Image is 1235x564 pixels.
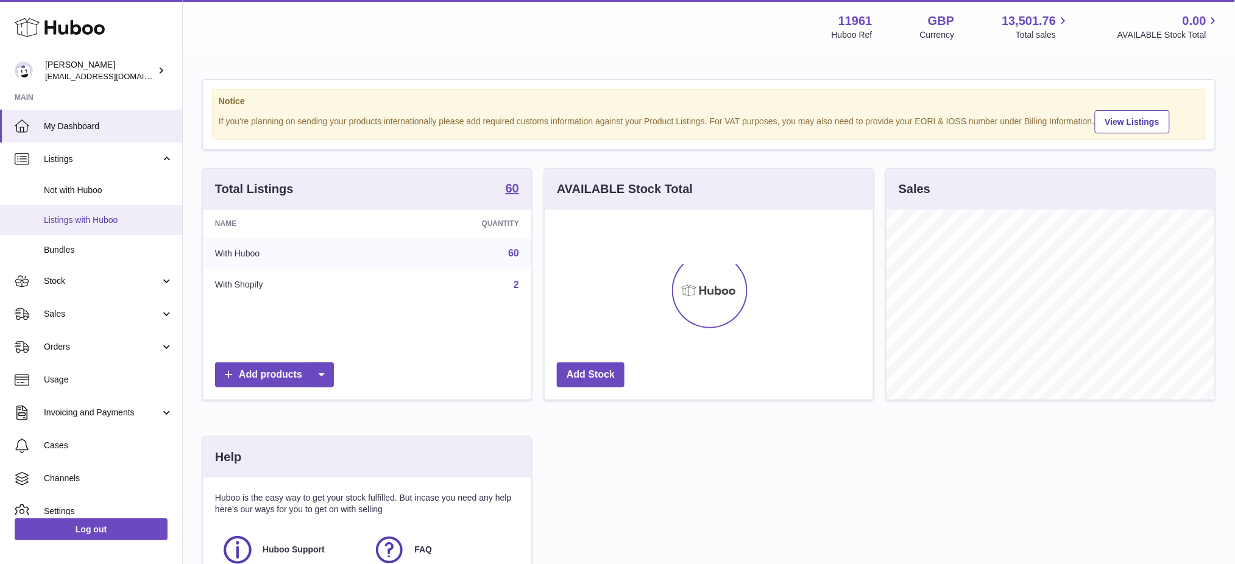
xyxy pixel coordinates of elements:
span: Not with Huboo [44,185,173,196]
span: Channels [44,473,173,484]
span: [EMAIL_ADDRESS][DOMAIN_NAME] [45,71,179,81]
span: Invoicing and Payments [44,407,160,418]
span: Listings with Huboo [44,214,173,226]
div: Huboo Ref [832,29,872,41]
a: Log out [15,518,168,540]
div: [PERSON_NAME] [45,59,155,82]
span: My Dashboard [44,121,173,132]
img: internalAdmin-11961@internal.huboo.com [15,62,33,80]
a: 0.00 AVAILABLE Stock Total [1117,13,1220,41]
span: Usage [44,374,173,386]
a: 13,501.76 Total sales [1002,13,1070,41]
span: Settings [44,506,173,517]
span: 0.00 [1183,13,1206,29]
div: Currency [920,29,955,41]
span: Stock [44,275,160,287]
strong: GBP [928,13,954,29]
span: Listings [44,153,160,165]
span: Bundles [44,244,173,256]
span: 13,501.76 [1002,13,1056,29]
span: Orders [44,341,160,353]
span: Total sales [1016,29,1070,41]
span: AVAILABLE Stock Total [1117,29,1220,41]
strong: 11961 [838,13,872,29]
span: Sales [44,308,160,320]
span: Cases [44,440,173,451]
